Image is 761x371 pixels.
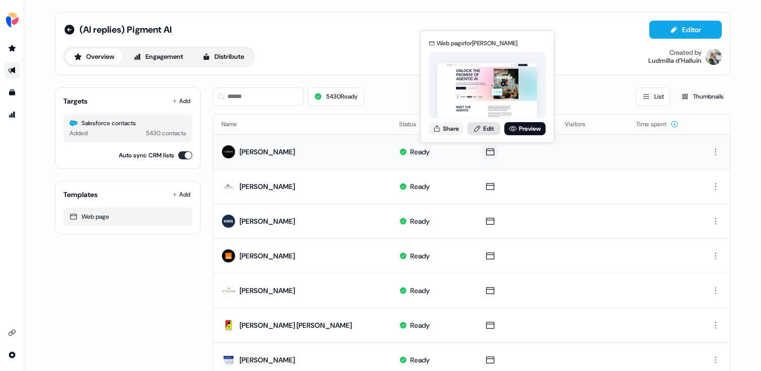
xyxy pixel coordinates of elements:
div: [PERSON_NAME] [PERSON_NAME] [240,320,352,330]
div: [PERSON_NAME] [240,147,295,157]
a: Go to templates [4,84,20,101]
a: Go to integrations [4,325,20,341]
div: [PERSON_NAME] [240,286,295,296]
div: [PERSON_NAME] [240,355,295,365]
button: Thumbnails [674,87,730,106]
div: Ready [410,320,430,330]
button: Share [429,122,463,135]
button: Visitors [565,115,597,133]
div: Ready [410,147,430,157]
div: Created by [669,49,702,57]
div: Ready [410,355,430,365]
div: Web page for [PERSON_NAME] [437,38,517,48]
button: Overview [65,49,123,65]
button: Engagement [125,49,192,65]
div: Ready [410,181,430,192]
a: Editor [649,26,722,36]
button: Distribute [194,49,253,65]
button: Add [170,94,192,108]
img: asset preview [437,63,537,119]
span: (AI replies) Pigment AI [80,24,172,36]
div: 5430 contacts [146,128,186,138]
div: [PERSON_NAME] [240,216,295,226]
button: Status [399,115,428,133]
label: Auto sync CRM lists [119,150,174,160]
button: Time spent [636,115,678,133]
div: Ready [410,251,430,261]
div: Ready [410,286,430,296]
div: Added [69,128,88,138]
div: Ludmilla d’Halluin [648,57,702,65]
div: Targets [63,96,88,106]
a: Go to integrations [4,347,20,363]
a: Go to outbound experience [4,62,20,78]
div: Templates [63,190,98,200]
a: Preview [504,122,546,135]
button: Add [170,188,192,202]
button: 5430Ready [308,87,364,106]
div: [PERSON_NAME] [240,181,295,192]
div: Ready [410,216,430,226]
div: Web page [69,212,186,222]
a: Go to attribution [4,107,20,123]
button: List [636,87,670,106]
a: Go to prospects [4,40,20,56]
button: Name [221,115,249,133]
div: Salesforce contacts [69,118,186,128]
div: [PERSON_NAME] [240,251,295,261]
img: Ludmilla [706,49,722,65]
a: Edit [467,122,500,135]
button: Editor [649,21,722,39]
